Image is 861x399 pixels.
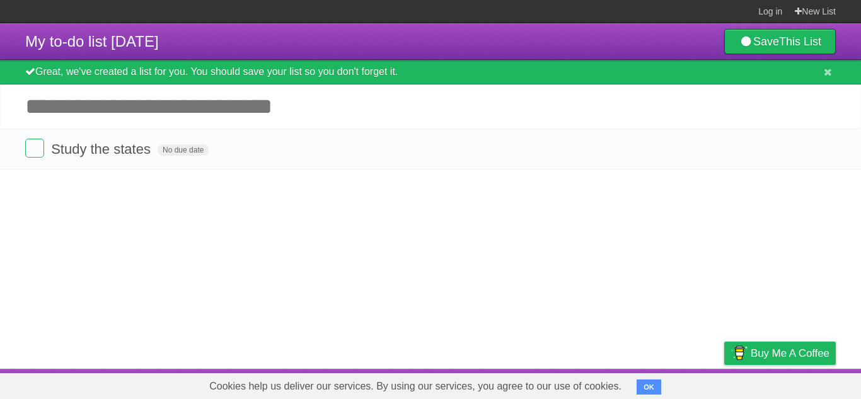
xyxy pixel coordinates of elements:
b: This List [779,35,821,48]
img: Buy me a coffee [731,342,748,364]
button: OK [637,379,661,395]
a: Developers [598,372,649,396]
a: Suggest a feature [756,372,836,396]
a: SaveThis List [724,29,836,54]
a: About [557,372,583,396]
label: Done [25,139,44,158]
a: Terms [665,372,693,396]
span: Study the states [51,141,154,157]
span: No due date [158,144,209,156]
span: My to-do list [DATE] [25,33,159,50]
span: Cookies help us deliver our services. By using our services, you agree to our use of cookies. [197,374,634,399]
a: Privacy [708,372,741,396]
span: Buy me a coffee [751,342,829,364]
a: Buy me a coffee [724,342,836,365]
